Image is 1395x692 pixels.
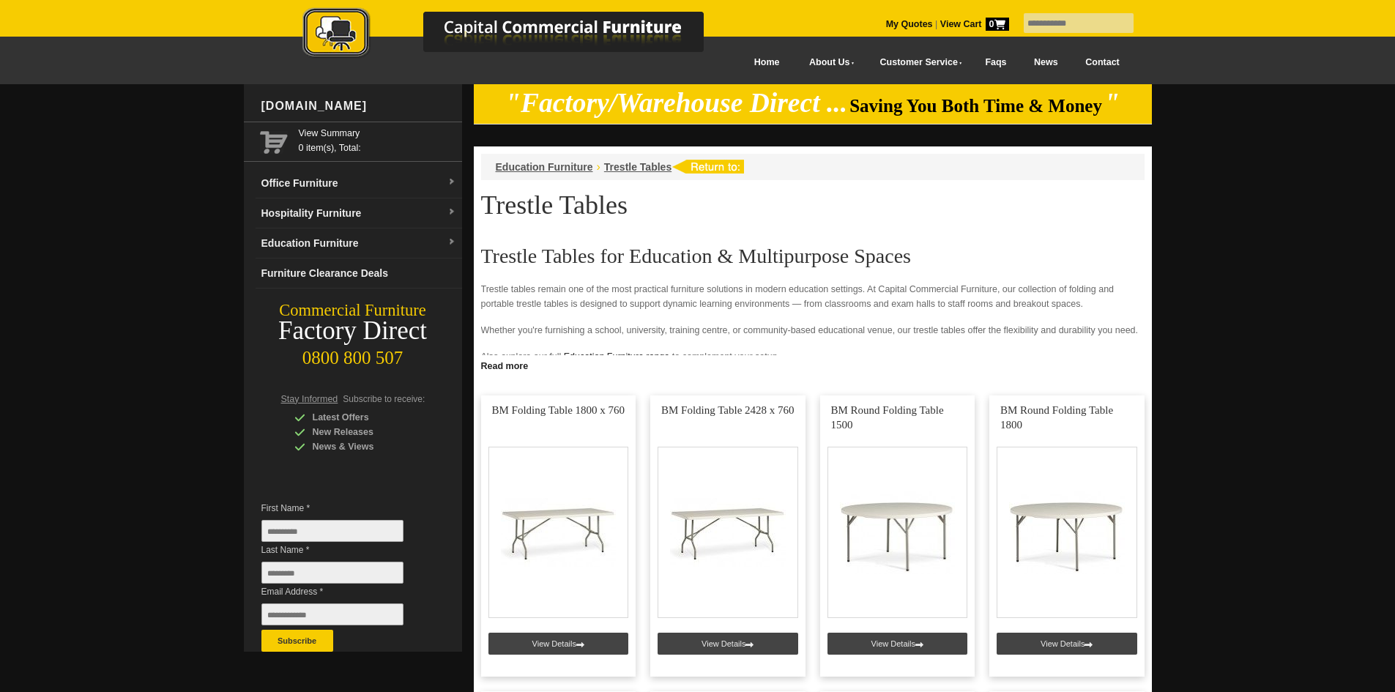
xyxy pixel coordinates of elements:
[940,19,1009,29] strong: View Cart
[262,7,775,65] a: Capital Commercial Furniture Logo
[261,562,403,584] input: Last Name *
[256,198,462,228] a: Hospitality Furnituredropdown
[256,258,462,289] a: Furniture Clearance Deals
[474,355,1152,373] a: Click to read more
[261,543,425,557] span: Last Name *
[256,168,462,198] a: Office Furnituredropdown
[244,321,462,341] div: Factory Direct
[294,410,434,425] div: Latest Offers
[886,19,933,29] a: My Quotes
[597,160,600,174] li: ›
[299,126,456,153] span: 0 item(s), Total:
[244,300,462,321] div: Commercial Furniture
[496,161,593,173] a: Education Furniture
[261,584,425,599] span: Email Address *
[447,178,456,187] img: dropdown
[481,284,1115,309] big: Trestle tables remain one of the most practical furniture solutions in modern education settings....
[447,238,456,247] img: dropdown
[481,325,1139,335] big: Whether you're furnishing a school, university, training centre, or community-based educational v...
[244,341,462,368] div: 0800 800 507
[262,7,775,61] img: Capital Commercial Furniture Logo
[863,46,971,79] a: Customer Service
[261,630,333,652] button: Subscribe
[672,160,744,174] img: return to
[849,96,1102,116] span: Saving You Both Time & Money
[343,394,425,404] span: Subscribe to receive:
[505,88,847,118] em: "Factory/Warehouse Direct ...
[937,19,1008,29] a: View Cart0
[261,520,403,542] input: First Name *
[986,18,1009,31] span: 0
[672,351,780,362] big: to complement your setup.
[1020,46,1071,79] a: News
[261,603,403,625] input: Email Address *
[256,84,462,128] div: [DOMAIN_NAME]
[481,245,912,267] big: Trestle Tables for Education & Multipurpose Spaces
[261,501,425,516] span: First Name *
[294,439,434,454] div: News & Views
[481,191,1145,219] h1: Trestle Tables
[793,46,863,79] a: About Us
[972,46,1021,79] a: Faqs
[294,425,434,439] div: New Releases
[564,351,670,362] a: Education Furniture range
[256,228,462,258] a: Education Furnituredropdown
[481,351,562,362] big: Also explore our full
[604,161,672,173] a: Trestle Tables
[299,126,456,141] a: View Summary
[447,208,456,217] img: dropdown
[281,394,338,404] span: Stay Informed
[1104,88,1120,118] em: "
[1071,46,1133,79] a: Contact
